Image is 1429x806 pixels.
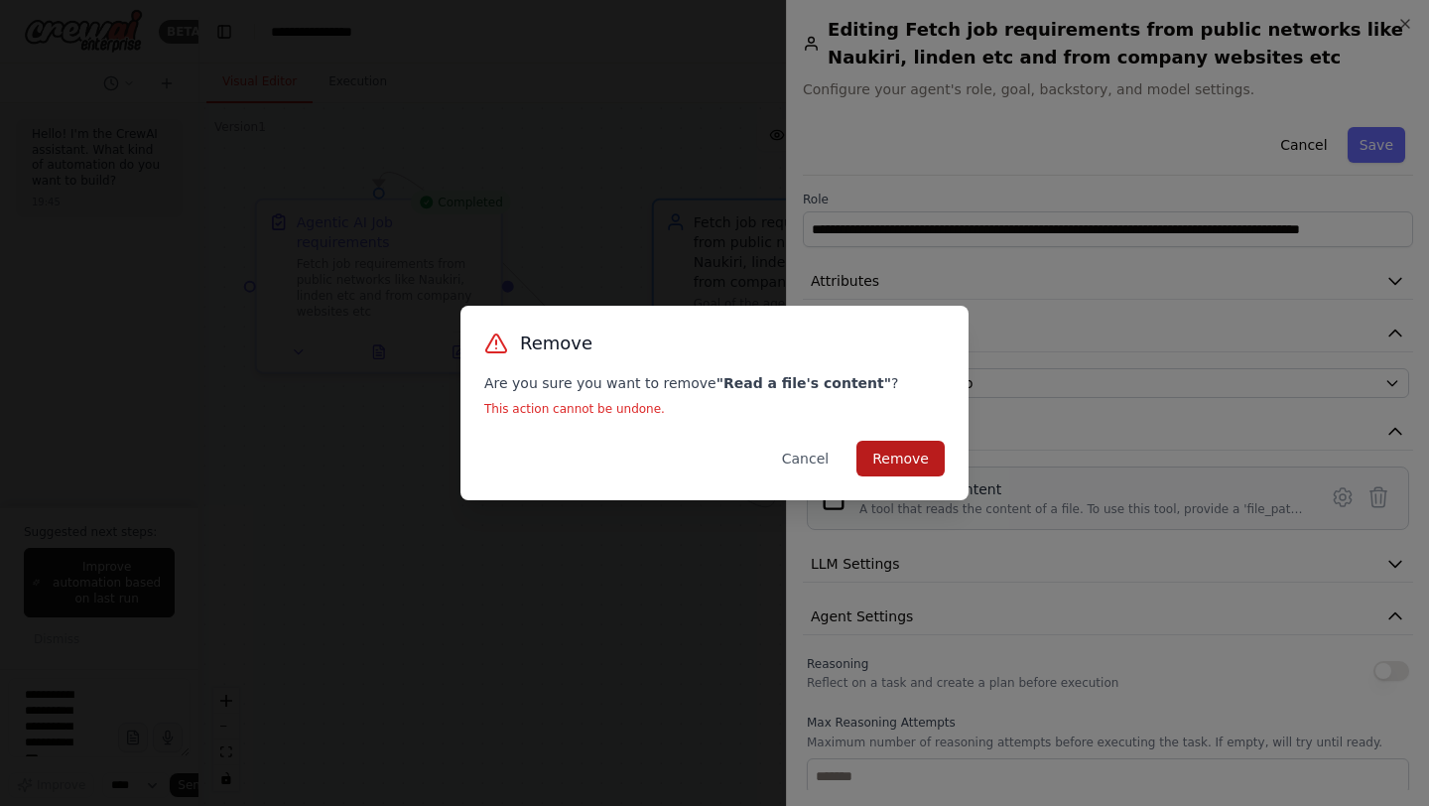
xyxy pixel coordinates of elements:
button: Cancel [766,441,844,476]
button: Remove [856,441,945,476]
p: Are you sure you want to remove ? [484,373,945,393]
strong: " Read a file's content " [716,375,891,391]
p: This action cannot be undone. [484,401,945,417]
h3: Remove [520,330,592,357]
